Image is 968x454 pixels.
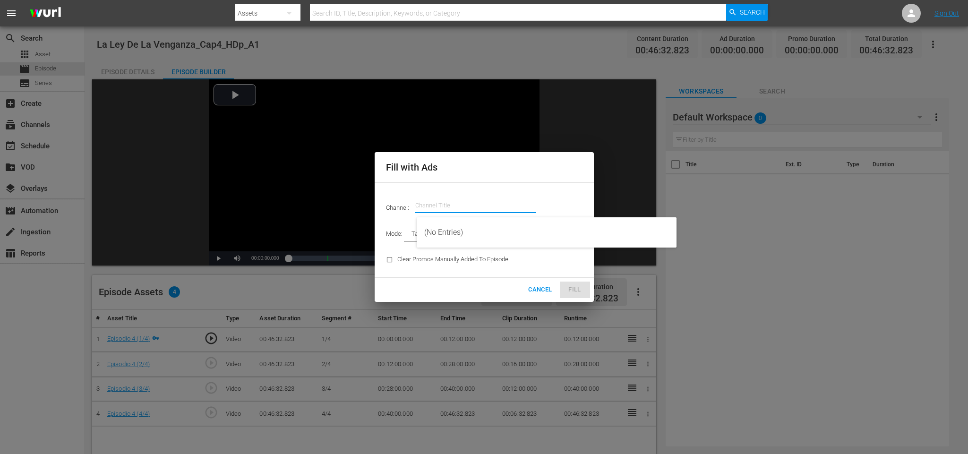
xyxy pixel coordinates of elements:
a: Sign Out [934,9,959,17]
span: Cancel [528,284,552,295]
img: ans4CAIJ8jUAAAAAAAAAAAAAAAAAAAAAAAAgQb4GAAAAAAAAAAAAAAAAAAAAAAAAJMjXAAAAAAAAAAAAAAAAAAAAAAAAgAT5G... [23,2,68,25]
div: Clear Promos Manually Added To Episode [380,248,514,272]
button: Cancel [524,282,556,298]
div: Mode: [380,223,588,247]
span: Channel: [386,204,415,211]
span: menu [6,8,17,19]
div: Target Duration [404,228,464,241]
span: Search [740,4,765,21]
div: (No Entries) [424,221,669,244]
h2: Fill with Ads [386,160,583,175]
